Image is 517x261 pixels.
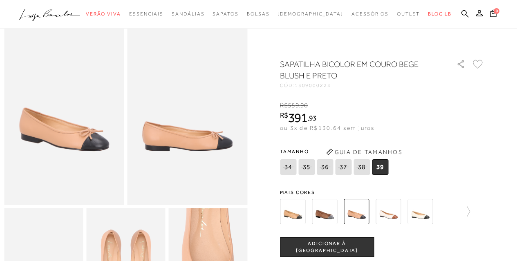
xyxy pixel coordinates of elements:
span: Bolsas [247,11,270,17]
a: BLOG LB [428,7,452,22]
a: noSubCategoriesText [351,7,389,22]
span: Verão Viva [86,11,121,17]
i: , [299,102,308,109]
span: Acessórios [351,11,389,17]
img: image [4,25,124,205]
a: noSubCategoriesText [278,7,343,22]
button: Guia de Tamanhos [323,145,405,158]
i: R$ [280,102,288,109]
span: Essenciais [129,11,163,17]
span: 0 [494,8,499,14]
img: SAPATILHA BICOLOR BEGE [280,199,305,224]
span: ADICIONAR À [GEOGRAPHIC_DATA] [280,240,374,254]
span: BLOG LB [428,11,452,17]
a: noSubCategoriesText [247,7,270,22]
span: Outlet [397,11,420,17]
span: 34 [280,159,296,175]
span: 93 [309,114,317,122]
span: Sandálias [172,11,204,17]
button: ADICIONAR À [GEOGRAPHIC_DATA] [280,237,374,257]
span: 37 [335,159,351,175]
span: [DEMOGRAPHIC_DATA] [278,11,343,17]
span: 559 [288,102,299,109]
a: noSubCategoriesText [86,7,121,22]
img: SAPATILHA BICOLOR EM COURO OFF WHITE E CASTANHO [376,199,401,224]
a: noSubCategoriesText [172,7,204,22]
span: Sapatos [213,11,238,17]
i: R$ [280,112,288,119]
img: image [128,25,248,205]
span: 39 [372,159,388,175]
img: SAPATILHA BICOLOR OFF WHITE [407,199,433,224]
button: 0 [488,9,499,20]
span: 38 [354,159,370,175]
div: CÓD: [280,83,443,88]
span: 36 [317,159,333,175]
span: Tamanho [280,145,390,158]
img: Sapatilha bicolor camurça bege [312,199,337,224]
a: noSubCategoriesText [397,7,420,22]
span: 35 [298,159,315,175]
span: ou 3x de R$130,64 sem juros [280,125,374,131]
i: , [307,114,317,122]
img: SAPATILHA BICOLOR EM COURO BEGE BLUSH E PRETO [344,199,369,224]
h1: SAPATILHA BICOLOR EM COURO BEGE BLUSH E PRETO [280,58,433,81]
span: 391 [288,110,307,125]
span: 1309000224 [295,83,331,88]
a: noSubCategoriesText [213,7,238,22]
a: noSubCategoriesText [129,7,163,22]
span: Mais cores [280,190,484,195]
span: 90 [300,102,308,109]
